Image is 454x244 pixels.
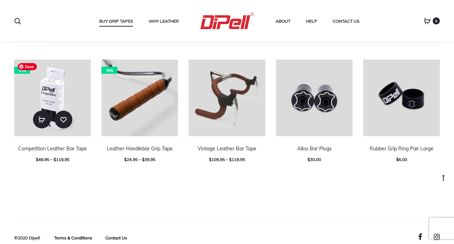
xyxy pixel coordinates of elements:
span: 39.95 [142,157,155,162]
a: Rubber Grip Ring Pair Large [370,145,433,152]
a: Contact Us [333,17,359,26]
span: $ [209,157,211,162]
a: 0 [424,18,431,24]
span: $ [142,157,144,162]
span: 119.95 [54,157,70,162]
a: Vintage Leather Bar Tape [198,145,256,152]
span: 109.95 [209,157,225,162]
a: Contact Us [105,235,127,240]
a: About [276,17,290,26]
a: Help [306,17,317,26]
div: ©2020 Dipell [14,233,40,243]
a: Alloy Bar Plugs [297,145,332,152]
a: Leather Handlebar Grip Tape [107,145,173,152]
a: Add to wishlist [55,111,72,128]
span: $ [54,157,56,162]
span: 6.00 [396,157,407,162]
span: $ [124,157,127,162]
span: 38% [101,67,117,74]
span: 55% [14,67,30,74]
span: – [50,157,52,162]
span: 119.95 [229,157,245,162]
span: 49.95 [36,157,49,162]
a: Competition Leather Bar Tape [18,145,87,152]
span: Save [18,63,37,70]
a: 55% [14,60,91,136]
a: 38% [101,60,178,136]
a: Why Leather [149,17,179,26]
span: 0 [433,17,440,24]
span: – [226,157,228,162]
a: Buy Grip Tapes [99,17,133,26]
a: Select options for “Competition Leather Bar Tape” [33,111,51,128]
span: $ [396,157,399,162]
span: $ [229,157,232,162]
span: 30.00 [308,157,321,162]
a: Terms & Conditions [54,235,92,240]
span: 24.95 [124,157,138,162]
span: $ [308,157,310,162]
span: – [139,157,141,162]
span: $ [36,157,38,162]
